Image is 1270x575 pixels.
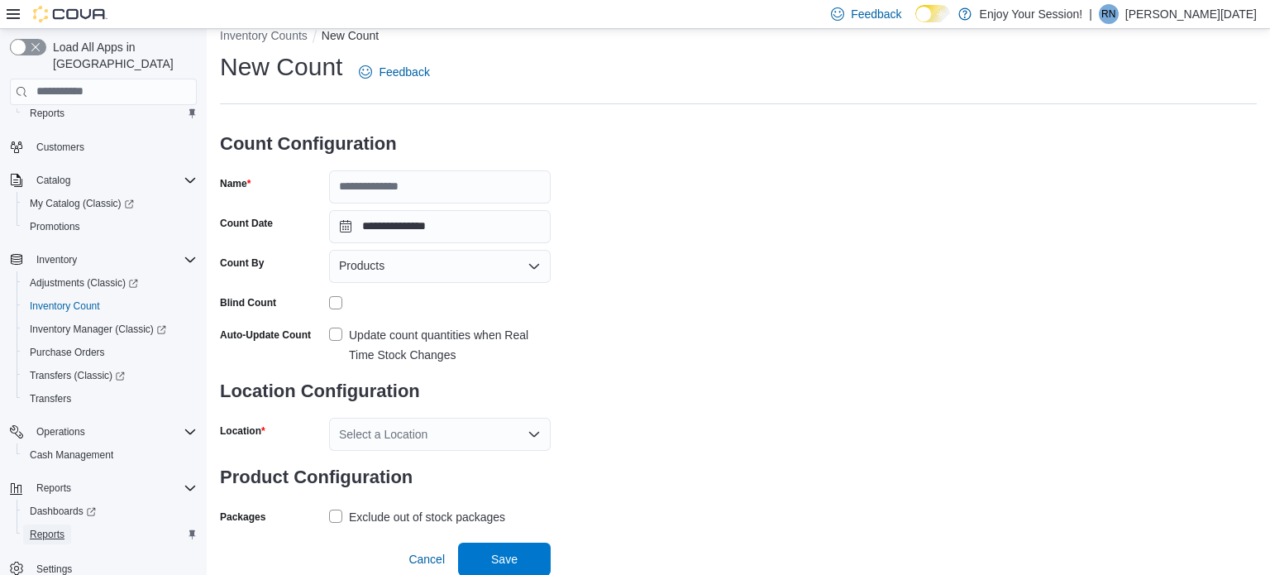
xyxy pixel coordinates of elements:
a: Inventory Manager (Classic) [17,318,203,341]
span: Operations [36,425,85,438]
button: New Count [322,29,379,42]
span: Products [339,256,384,276]
span: Dashboards [30,505,96,518]
span: Save [491,551,518,568]
button: Operations [30,422,92,442]
a: Transfers [23,389,78,409]
span: Reports [36,482,71,495]
button: Transfers [17,387,203,410]
p: Enjoy Your Session! [980,4,1083,24]
h3: Product Configuration [220,451,551,504]
span: Reports [30,107,64,120]
button: Cash Management [17,443,203,467]
img: Cova [33,6,107,22]
a: Promotions [23,217,87,237]
span: Dark Mode [915,22,916,23]
span: Feedback [851,6,901,22]
label: Packages [220,510,265,524]
a: Transfers (Classic) [17,364,203,387]
a: Adjustments (Classic) [23,273,145,293]
span: Reports [30,478,197,498]
p: | [1089,4,1092,24]
label: Count Date [220,217,273,230]
span: Transfers (Classic) [30,369,125,382]
a: Inventory Count [23,296,107,316]
a: Inventory Manager (Classic) [23,319,173,339]
span: Operations [30,422,197,442]
a: Reports [23,103,71,123]
button: Catalog [3,169,203,192]
span: Inventory Manager (Classic) [23,319,197,339]
div: Blind Count [220,296,276,309]
span: Transfers (Classic) [23,366,197,386]
span: Adjustments (Classic) [30,276,138,290]
a: My Catalog (Classic) [17,192,203,215]
span: My Catalog (Classic) [23,194,197,213]
span: Inventory [30,250,197,270]
div: Update count quantities when Real Time Stock Changes [349,325,551,365]
button: Reports [3,477,203,500]
button: Operations [3,420,203,443]
span: RN [1101,4,1115,24]
a: Customers [30,137,91,157]
h3: Location Configuration [220,365,551,418]
button: Inventory [3,248,203,271]
label: Count By [220,256,264,270]
button: Promotions [17,215,203,238]
input: Dark Mode [915,5,950,22]
span: Transfers [23,389,197,409]
h3: Count Configuration [220,117,551,170]
label: Name [220,177,251,190]
span: Cancel [408,551,445,568]
button: Open list of options [528,260,541,273]
a: Reports [23,525,71,544]
button: Customers [3,135,203,159]
a: Transfers (Classic) [23,366,131,386]
span: Reports [30,528,64,541]
span: Purchase Orders [30,346,105,359]
span: Reports [23,103,197,123]
button: Purchase Orders [17,341,203,364]
span: Inventory Manager (Classic) [30,323,166,336]
span: Load All Apps in [GEOGRAPHIC_DATA] [46,39,197,72]
button: Inventory [30,250,84,270]
button: Inventory Count [17,295,203,318]
span: Customers [30,137,197,157]
a: Purchase Orders [23,343,112,362]
a: Dashboards [23,501,103,521]
span: Inventory Count [23,296,197,316]
span: Dashboards [23,501,197,521]
a: Cash Management [23,445,120,465]
button: Reports [17,102,203,125]
span: Customers [36,141,84,154]
a: Dashboards [17,500,203,523]
nav: An example of EuiBreadcrumbs [220,27,1257,47]
span: Promotions [23,217,197,237]
span: Adjustments (Classic) [23,273,197,293]
button: Open list of options [528,428,541,441]
span: Transfers [30,392,71,405]
p: [PERSON_NAME][DATE] [1125,4,1257,24]
span: Feedback [379,64,429,80]
a: Adjustments (Classic) [17,271,203,295]
span: Cash Management [30,448,113,462]
div: Renee Noel [1099,4,1119,24]
span: Purchase Orders [23,343,197,362]
input: Press the down key to open a popover containing a calendar. [329,210,551,243]
span: My Catalog (Classic) [30,197,134,210]
span: Catalog [30,170,197,190]
span: Promotions [30,220,80,233]
button: Inventory Counts [220,29,308,42]
span: Catalog [36,174,70,187]
span: Reports [23,525,197,544]
a: My Catalog (Classic) [23,194,141,213]
button: Reports [17,523,203,546]
span: Cash Management [23,445,197,465]
label: Auto-Update Count [220,328,311,342]
h1: New Count [220,50,342,84]
button: Reports [30,478,78,498]
span: Inventory Count [30,299,100,313]
span: Inventory [36,253,77,266]
button: Catalog [30,170,77,190]
div: Exclude out of stock packages [349,507,505,527]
